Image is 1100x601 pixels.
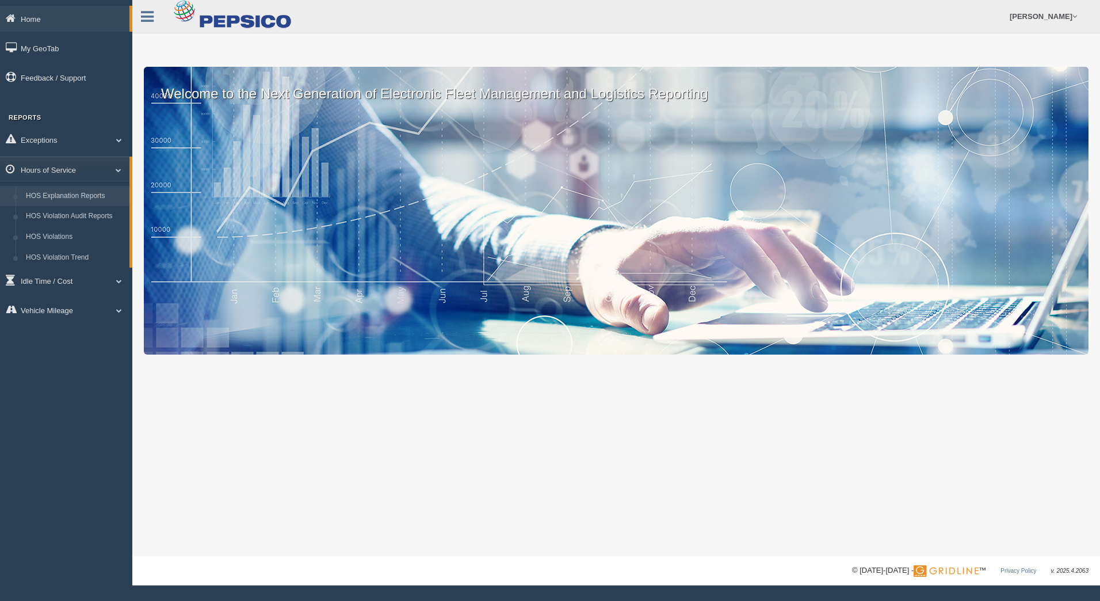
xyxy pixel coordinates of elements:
div: © [DATE]-[DATE] - ™ [852,565,1088,577]
p: Welcome to the Next Generation of Electronic Fleet Management and Logistics Reporting [144,67,1088,104]
a: HOS Explanation Reports [21,186,129,207]
a: HOS Violation Audit Reports [21,206,129,227]
span: v. 2025.4.2063 [1051,568,1088,574]
a: HOS Violation Trend [21,248,129,268]
img: Gridline [914,565,979,577]
a: HOS Violations [21,227,129,248]
a: Privacy Policy [1000,568,1036,574]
